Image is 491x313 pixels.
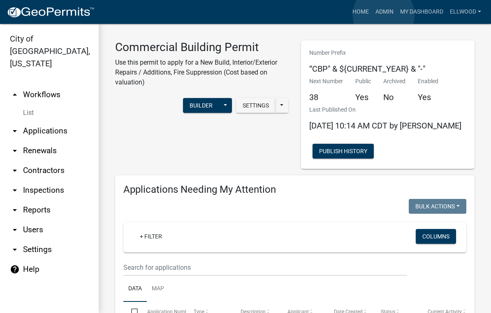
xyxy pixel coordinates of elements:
a: + Filter [133,229,169,244]
i: arrow_drop_down [10,205,20,215]
p: Archived [383,77,405,86]
p: Enabled [418,77,438,86]
a: My Dashboard [397,4,447,20]
a: Ellwood [447,4,484,20]
i: arrow_drop_down [10,245,20,255]
a: Home [349,4,372,20]
h5: Yes [418,92,438,102]
p: Public [355,77,371,86]
i: arrow_drop_down [10,225,20,235]
wm-modal-confirm: Workflow Publish History [313,149,374,155]
p: Use this permit to apply for a New Build, Interior/Exterior Repairs / Additions, Fire Suppression... [115,58,289,87]
p: Number Prefix [309,49,425,57]
button: Bulk Actions [409,199,466,214]
button: Columns [416,229,456,244]
i: help [10,264,20,274]
h5: “CBP" & ${CURRENT_YEAR} & "-" [309,64,425,74]
h3: Commercial Building Permit [115,40,289,54]
i: arrow_drop_down [10,166,20,175]
input: Search for applications [123,259,407,276]
h4: Applications Needing My Attention [123,184,466,196]
span: [DATE] 10:14 AM CDT by [PERSON_NAME] [309,121,461,131]
button: Settings [236,98,276,113]
h5: Yes [355,92,371,102]
i: arrow_drop_up [10,90,20,100]
a: Data [123,276,147,302]
p: Next Number [309,77,343,86]
i: arrow_drop_down [10,126,20,136]
p: Last Published On [309,105,461,114]
button: Builder [183,98,219,113]
i: arrow_drop_down [10,185,20,195]
a: Admin [372,4,397,20]
a: Map [147,276,169,302]
i: arrow_drop_down [10,146,20,156]
button: Publish History [313,144,374,159]
h5: No [383,92,405,102]
h5: 38 [309,92,343,102]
